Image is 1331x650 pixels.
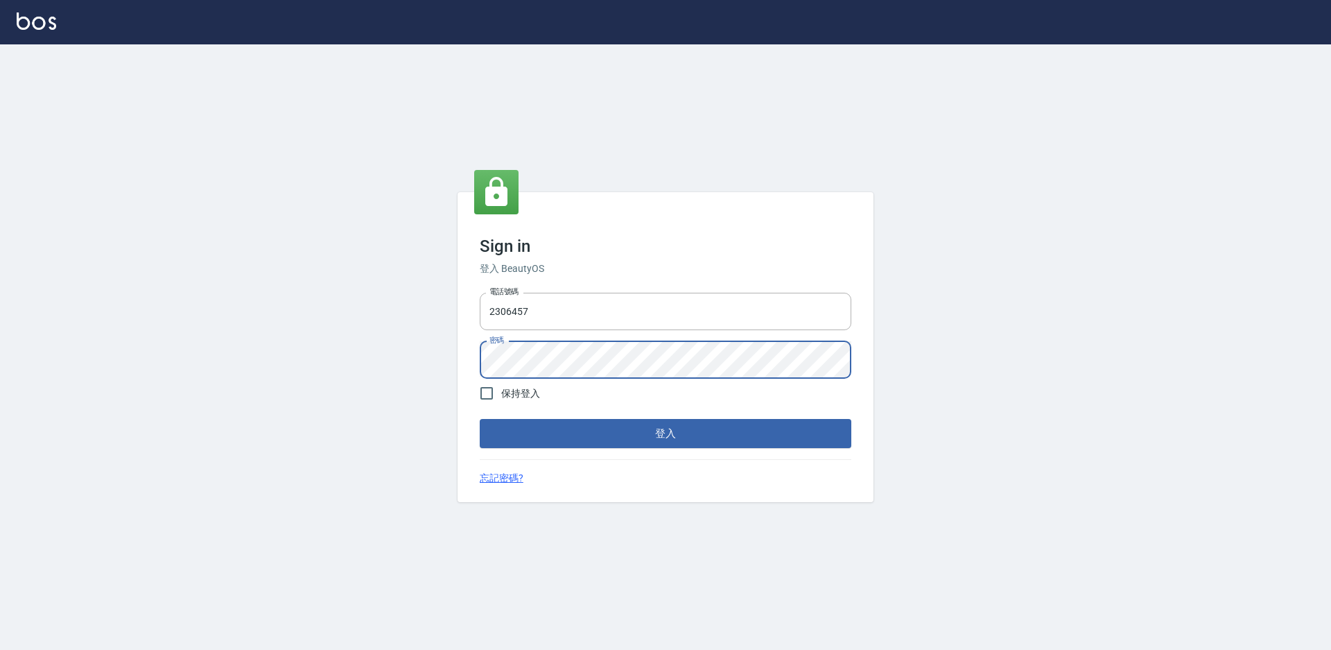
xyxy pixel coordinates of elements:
[489,335,504,345] label: 密碼
[480,471,523,486] a: 忘記密碼?
[489,286,519,297] label: 電話號碼
[480,262,851,276] h6: 登入 BeautyOS
[17,12,56,30] img: Logo
[480,419,851,448] button: 登入
[480,237,851,256] h3: Sign in
[501,386,540,401] span: 保持登入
